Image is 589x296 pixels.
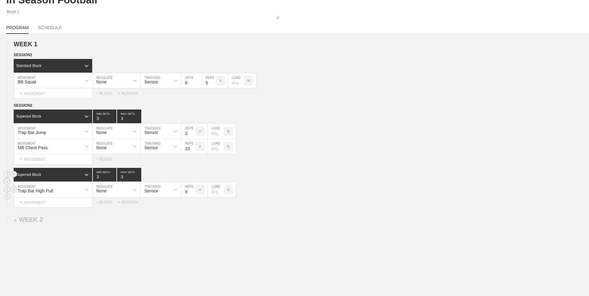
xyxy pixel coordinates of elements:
span: SESSION 2 [14,103,32,108]
div: Superset Block [16,114,41,119]
span: + [14,218,16,223]
div: Sensor [144,188,158,193]
div: Trap Bar High Pull [18,188,53,193]
a: PROGRAM [6,25,29,34]
div: WEEK 2 [14,216,43,223]
div: Superset Block [16,173,41,177]
p: # [220,79,221,83]
input: Any [208,182,224,197]
input: Any [208,124,224,139]
div: None [96,145,106,150]
p: % [227,130,230,133]
div: None [96,79,106,84]
div: None [96,130,106,135]
p: % [247,79,250,83]
a: SCHEDULE [38,25,61,33]
span: + [19,91,22,96]
p: # [199,130,201,133]
div: BB Squat [18,79,36,84]
span: WEEK 1 [14,41,38,47]
div: Sensor [144,79,158,84]
div: MOVEMENT [14,197,93,208]
div: + SESSION [118,200,143,204]
p: % [227,145,230,148]
div: Trap Bar Jump [18,130,46,135]
div: None [96,188,106,193]
input: Any [228,73,244,88]
div: Sensor [144,130,158,135]
div: MOVEMENT [14,88,93,99]
div: Standard Block [16,64,41,68]
p: % [227,188,230,191]
span: + [19,200,22,205]
div: + BLOCK [96,200,118,204]
div: + SESSION [118,91,143,96]
div: MOVEMENT [14,154,93,164]
p: # [199,145,201,148]
iframe: Chat Widget [558,266,589,296]
span: SESSION 1 [14,53,32,57]
div: + BLOCK [96,91,118,96]
input: None [117,110,141,123]
span: + [19,156,22,162]
input: Any [208,139,224,154]
div: Sensor [144,145,158,150]
textarea: Block 1 [6,9,279,19]
div: + BLOCK [96,157,118,161]
div: MB Chest Pass [18,145,48,150]
input: None [117,168,141,182]
p: # [199,188,201,191]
